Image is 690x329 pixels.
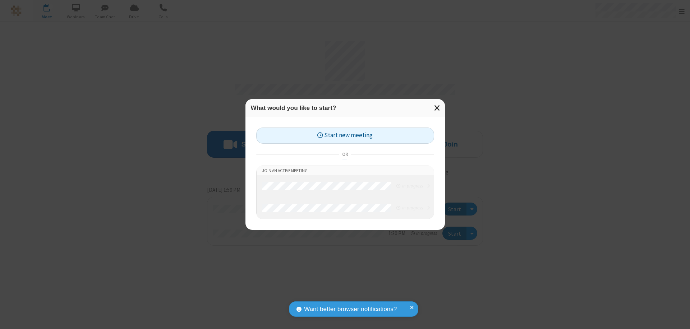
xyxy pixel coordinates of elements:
span: Want better browser notifications? [304,305,397,314]
span: or [339,149,351,159]
em: in progress [396,182,423,189]
li: Join an active meeting [257,166,434,175]
em: in progress [396,204,423,211]
button: Start new meeting [256,128,434,144]
button: Close modal [430,99,445,117]
h3: What would you like to start? [251,105,440,111]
